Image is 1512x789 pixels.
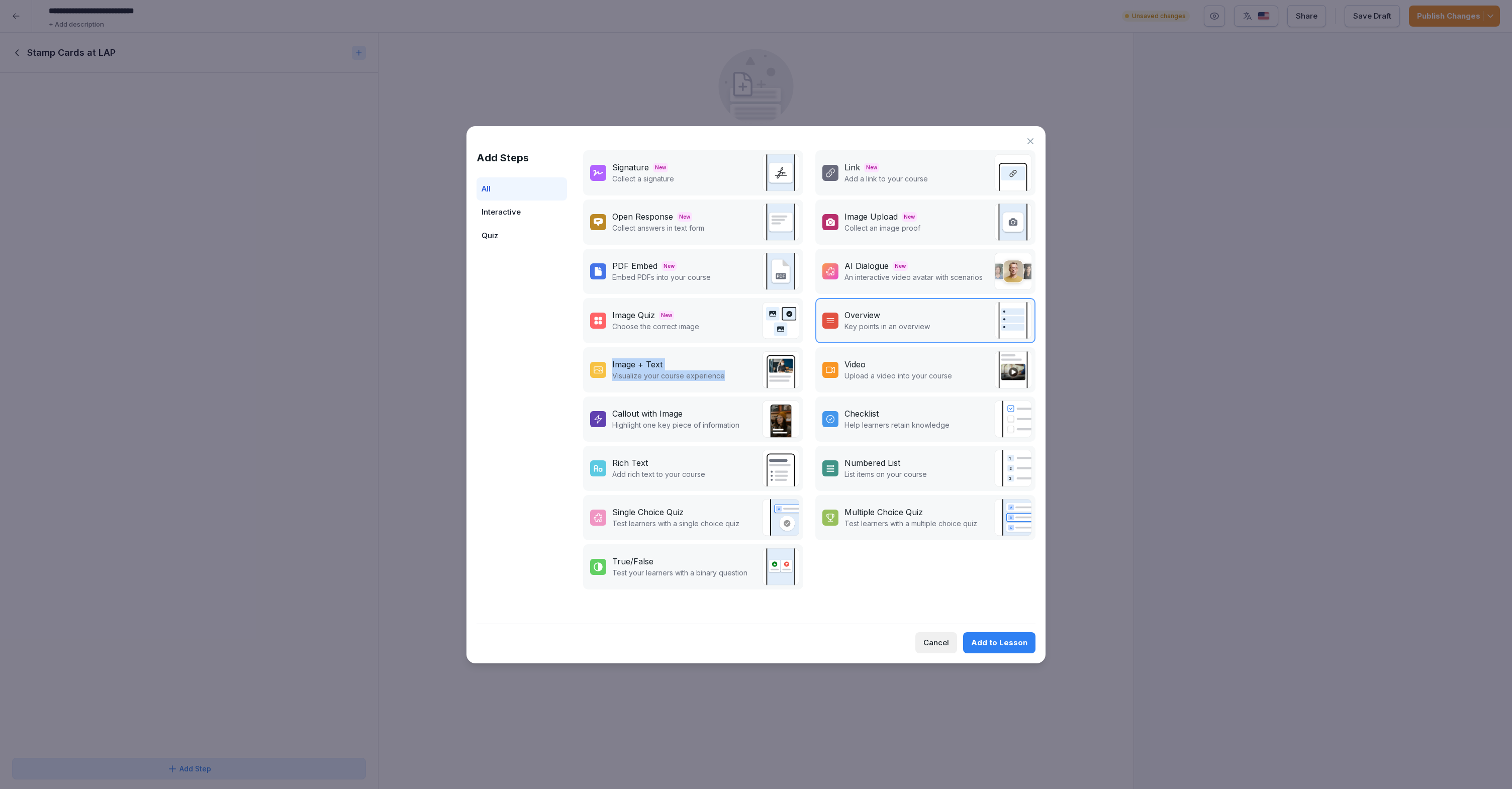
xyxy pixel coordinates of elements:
[963,632,1035,653] button: Add to Lesson
[994,302,1031,339] img: overview.svg
[612,309,655,321] div: Image Quiz
[659,311,674,320] span: New
[844,518,977,529] p: Test learners with a multiple choice quiz
[994,253,1031,290] img: ai_dialogue.png
[762,154,799,191] img: signature.svg
[844,272,983,282] p: An interactive video avatar with scenarios
[844,161,860,173] div: Link
[612,408,683,420] div: Callout with Image
[762,253,799,290] img: pdf_embed.svg
[994,401,1031,438] img: checklist.svg
[477,177,567,201] div: All
[762,302,799,339] img: image_quiz.svg
[844,260,889,272] div: AI Dialogue
[915,632,957,653] button: Cancel
[994,351,1031,388] img: video.png
[971,637,1027,648] div: Add to Lesson
[844,420,950,430] p: Help learners retain knowledge
[844,370,952,381] p: Upload a video into your course
[612,358,663,370] div: Image + Text
[612,223,704,233] p: Collect answers in text form
[844,321,930,332] p: Key points in an overview
[893,261,908,271] span: New
[902,212,917,222] span: New
[762,401,799,438] img: callout.png
[612,173,674,184] p: Collect a signature
[844,309,880,321] div: Overview
[477,150,567,165] h1: Add Steps
[477,224,567,248] div: Quiz
[844,358,866,370] div: Video
[762,450,799,487] img: richtext.svg
[612,321,699,332] p: Choose the correct image
[661,261,677,271] span: New
[477,201,567,224] div: Interactive
[864,163,879,172] span: New
[612,420,739,430] p: Highlight one key piece of information
[612,161,649,173] div: Signature
[612,567,747,578] p: Test your learners with a binary question
[844,408,879,420] div: Checklist
[844,211,898,223] div: Image Upload
[923,637,949,648] div: Cancel
[762,499,799,536] img: single_choice_quiz.svg
[612,457,648,469] div: Rich Text
[844,223,920,233] p: Collect an image proof
[612,370,725,381] p: Visualize your course experience
[844,506,923,518] div: Multiple Choice Quiz
[762,351,799,388] img: text_image.png
[612,260,657,272] div: PDF Embed
[762,548,799,585] img: true_false.svg
[994,450,1031,487] img: list.svg
[994,154,1031,191] img: link.svg
[762,204,799,241] img: text_response.svg
[653,163,668,172] span: New
[994,499,1031,536] img: quiz.svg
[844,457,900,469] div: Numbered List
[844,469,927,479] p: List items on your course
[612,272,711,282] p: Embed PDFs into your course
[612,211,673,223] div: Open Response
[844,173,928,184] p: Add a link to your course
[677,212,692,222] span: New
[612,469,705,479] p: Add rich text to your course
[612,506,684,518] div: Single Choice Quiz
[612,518,739,529] p: Test learners with a single choice quiz
[994,204,1031,241] img: image_upload.svg
[612,555,653,567] div: True/False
